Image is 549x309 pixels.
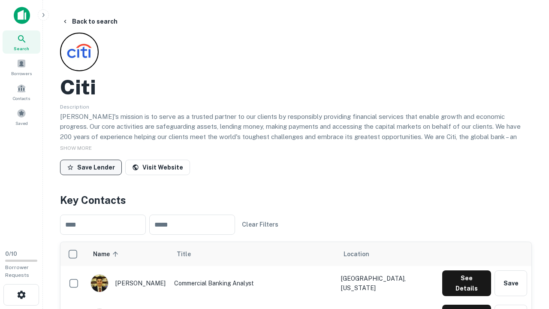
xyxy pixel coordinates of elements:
button: Back to search [58,14,121,29]
span: Saved [15,120,28,127]
span: Search [14,45,29,52]
span: Description [60,104,89,110]
a: Borrowers [3,55,40,79]
h4: Key Contacts [60,192,532,208]
a: Visit Website [125,160,190,175]
th: Name [86,242,170,266]
span: Borrowers [11,70,32,77]
a: Search [3,30,40,54]
span: 0 / 10 [5,251,17,257]
th: Location [337,242,438,266]
button: Clear Filters [238,217,282,232]
span: SHOW MORE [60,145,92,151]
span: Borrower Requests [5,264,29,278]
div: [PERSON_NAME] [90,274,166,292]
span: Contacts [13,95,30,102]
p: [PERSON_NAME]'s mission is to serve as a trusted partner to our clients by responsibly providing ... [60,112,532,162]
td: [GEOGRAPHIC_DATA], [US_STATE] [337,266,438,300]
a: Contacts [3,80,40,103]
h2: Citi [60,75,96,100]
button: Save [495,270,527,296]
button: See Details [442,270,491,296]
img: 1753279374948 [91,275,108,292]
img: capitalize-icon.png [14,7,30,24]
span: Title [177,249,202,259]
span: Name [93,249,121,259]
button: Save Lender [60,160,122,175]
a: Saved [3,105,40,128]
iframe: Chat Widget [506,240,549,282]
td: Commercial Banking Analyst [170,266,337,300]
span: Location [344,249,369,259]
th: Title [170,242,337,266]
